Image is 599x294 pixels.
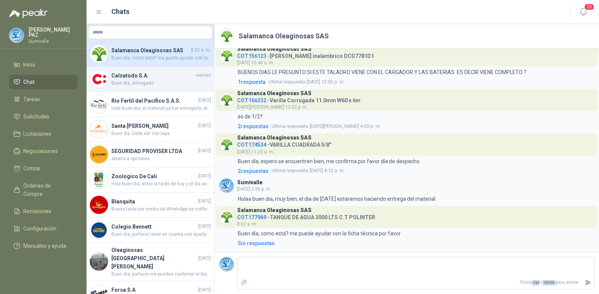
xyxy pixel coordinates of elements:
[238,122,269,130] span: 2 respuesta s
[87,218,214,243] a: Company LogoColegio Bennett[DATE]Buen dia, porfavor tener en cuenta nos queda solo 1 unidad.
[198,255,211,262] span: [DATE]
[196,72,211,79] span: viernes
[90,196,108,214] img: Company Logo
[198,147,211,155] span: [DATE]
[238,239,275,247] div: Sin respuestas
[238,157,420,165] p: Buen día, espero se encuentren bien, me confirma por favor día de despacho
[236,167,594,175] a: 2respuestasUltima respuesta[DATE] 8:12 a. m.
[237,149,274,155] span: [DATE] 11:23 a. m.
[198,198,211,205] span: [DATE]
[219,137,234,152] img: Company Logo
[269,78,345,86] span: [DATE] 12:03 p. m.
[250,276,582,289] p: Pulsa + para enviar
[237,180,263,185] h3: Sumivalle
[111,197,196,206] h4: Blanquita
[87,192,214,218] a: Company LogoBlanquita[DATE]Buena tarde por medio de WhatsApp se notifico que se demora de 5 a 7 d...
[87,142,214,167] a: Company LogoSEGURIDAD PROVISER LTDA[DATE]abierta a opciones...
[219,93,234,107] img: Company Logo
[111,231,211,238] span: Buen dia, porfavor tener en cuenta nos queda solo 1 unidad.
[219,210,234,224] img: Company Logo
[9,204,78,218] a: Remisiones
[9,161,78,176] a: Cotizar
[9,144,78,158] a: Negociaciones
[90,253,108,271] img: Company Logo
[23,78,35,86] span: Chat
[237,60,274,65] span: [DATE] 10:40 a. m.
[238,167,269,175] span: 2 respuesta s
[198,173,211,180] span: [DATE]
[111,130,211,137] span: Buen día. Debe ser con tapa
[111,122,196,130] h4: Santa [PERSON_NAME]
[90,95,108,113] img: Company Logo
[23,147,58,155] span: Negociaciones
[9,179,78,201] a: Órdenes de Compra
[584,3,594,11] span: 20
[269,78,305,86] span: Ultima respuesta
[191,47,211,54] span: 8:02 a. m.
[272,167,345,174] span: [DATE] 8:12 a. m.
[198,286,211,294] span: [DATE]
[9,127,78,141] a: Licitaciones
[90,120,108,138] img: Company Logo
[111,180,211,188] span: Hola buen dia, entre la tarde de hoy y el dia de mañana te debe estar llegando.
[111,155,211,162] span: abierta a opciones...
[237,276,250,289] label: Adjuntar archivos
[238,195,436,203] p: Holaa buen dia, muy bien, el dia de [DATE] estaremos haciendo entrega del material.
[87,243,214,281] a: Company LogoOleaginosas [GEOGRAPHIC_DATA][PERSON_NAME][DATE]Buen dia, porfavor me puedes confirma...
[9,58,78,72] a: Inicio
[90,45,108,63] img: Company Logo
[87,67,214,92] a: Company LogoCalzatodo S.A.viernesBuen dia, entregado
[238,78,266,86] span: 1 respuesta
[9,239,78,253] a: Manuales y ayuda
[237,47,312,51] h3: Salamanca Oleaginosas SAS
[111,105,211,112] span: Hola Buen dia, el material ya fue entregado, el [DATE][PERSON_NAME]
[23,61,35,69] span: Inicio
[236,239,594,247] a: Sin respuestas
[219,29,234,43] img: Company Logo
[90,145,108,164] img: Company Logo
[23,182,70,198] span: Órdenes de Compra
[111,172,196,180] h4: Zoologico De Cali
[29,39,78,44] p: Sumivalle
[238,112,263,121] p: es de 1/2?
[239,31,329,41] h2: Salamanca Oleaginosas SAS
[111,46,189,55] h4: Salamanca Oleaginosas SAS
[9,109,78,124] a: Solicitudes
[272,123,381,130] span: [DATE][PERSON_NAME] 4:05 p. m.
[272,167,308,174] span: Ultima respuesta
[23,242,66,250] span: Manuales y ayuda
[237,91,312,95] h3: Salamanca Oleaginosas SAS
[23,207,51,215] span: Remisiones
[9,92,78,106] a: Tareas
[237,51,374,58] h4: - [PERSON_NAME] inalambrico DCD7781D1
[111,246,196,271] h4: Oleaginosas [GEOGRAPHIC_DATA][PERSON_NAME]
[238,68,526,76] p: BUENOS DIAS LE PREGUNTO SI ESTE TALADRO VIENE CON EL CARGADOR Y LAS BATERIAS ES DECIR VIENE COMPL...
[237,140,331,147] h4: - VARILLA CUADRADA 5/8"
[236,78,594,86] a: 1respuestaUltima respuesta[DATE] 12:03 p. m.
[272,123,308,130] span: Ultima respuesta
[23,95,40,103] span: Tareas
[111,55,211,62] span: Buen día, como está? me puede ayudar con la ficha técnica por favor
[111,206,211,213] span: Buena tarde por medio de WhatsApp se notifico que se demora de 5 a 7 días mas por el tema es que ...
[29,27,78,38] p: [PERSON_NAME] PAZ
[219,48,234,63] img: Company Logo
[237,136,312,140] h3: Salamanca Oleaginosas SAS
[237,97,266,103] span: COT166332
[237,142,266,148] span: COT174534
[23,112,49,121] span: Solicitudes
[111,223,196,231] h4: Colegio Bennett
[237,212,375,220] h4: - TANQUE DE AGUA 3000 LTS C.T POLINTER
[237,53,266,59] span: COT156123
[90,221,108,239] img: Company Logo
[238,229,401,238] p: Buen día, como está? me puede ayudar con la ficha técnica por favor
[9,9,47,18] img: Logo peakr
[237,95,360,103] h4: - Varilla Corrugada 11.0mm W60 x 6m
[87,117,214,142] a: Company LogoSanta [PERSON_NAME][DATE]Buen día. Debe ser con tapa
[90,70,108,88] img: Company Logo
[198,122,211,129] span: [DATE]
[111,71,194,80] h4: Calzatodo S.A.
[87,41,214,67] a: Company LogoSalamanca Oleaginosas SAS8:02 a. m.Buen día, como está? me puede ayudar con la ficha ...
[219,179,234,193] img: Company Logo
[237,221,257,227] span: 8:02 a. m.
[543,280,556,285] span: ENTER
